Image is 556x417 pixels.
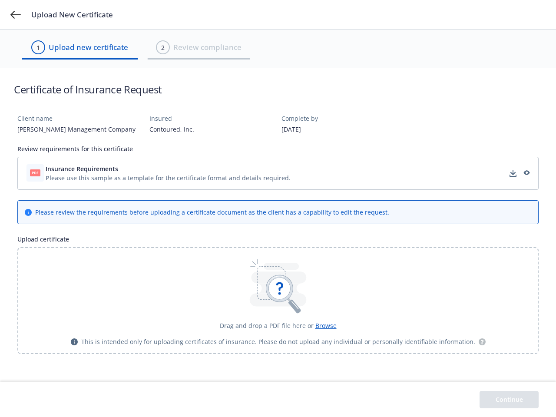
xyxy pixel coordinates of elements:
h1: Certificate of Insurance Request [14,82,162,96]
span: Review compliance [173,42,242,53]
div: 2 [161,43,165,52]
div: 1 [36,43,40,52]
span: Browse [315,321,337,330]
a: download [508,168,518,179]
div: Complete by [281,114,407,123]
div: Drag and drop a PDF file here or BrowseThis is intended only for uploading certificates of insura... [17,247,539,354]
span: Upload new certificate [49,42,128,53]
div: [DATE] [281,125,407,134]
div: Please review the requirements before uploading a certificate document as the client has a capabi... [35,208,389,217]
div: Drag and drop a PDF file here or [220,321,337,330]
div: Insurance RequirementsPlease use this sample as a template for the certificate format and details... [17,157,539,190]
div: [PERSON_NAME] Management Company [17,125,142,134]
div: Contoured, Inc. [149,125,275,134]
div: Upload certificate [17,235,539,244]
a: preview [521,168,531,179]
span: Insurance Requirements [46,164,118,173]
div: Client name [17,114,142,123]
button: Insurance Requirements [46,164,291,173]
div: Please use this sample as a template for the certificate format and details required. [46,173,291,182]
div: Review requirements for this certificate [17,144,539,153]
span: This is intended only for uploading certificates of insurance. Please do not upload any individua... [81,337,475,346]
span: Upload New Certificate [31,10,113,20]
div: Insured [149,114,275,123]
